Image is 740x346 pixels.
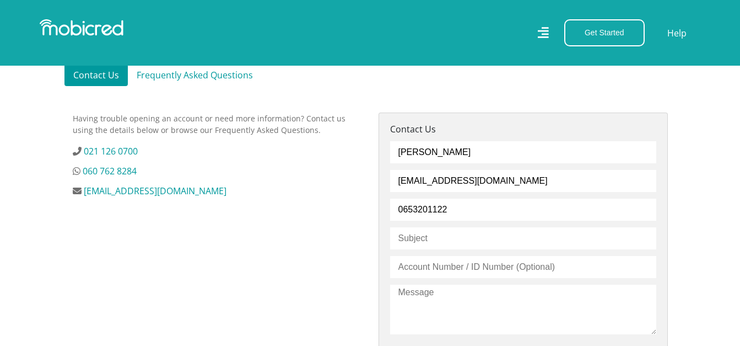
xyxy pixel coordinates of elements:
a: 060 762 8284 [83,165,137,177]
p: Having trouble opening an account or need more information? Contact us using the details below or... [73,113,362,136]
input: Contact Number [390,199,656,221]
input: Full Name [390,141,656,163]
input: Subject [390,227,656,249]
button: Get Started [564,19,645,46]
h5: Contact Us [390,124,656,135]
a: [EMAIL_ADDRESS][DOMAIN_NAME] [84,185,226,197]
a: Contact Us [64,64,128,86]
img: Mobicred [40,19,123,36]
a: Frequently Asked Questions [128,64,262,86]
input: Account Number / ID Number (Optional) [390,256,656,278]
a: Help [667,26,687,40]
a: 021 126 0700 [84,145,138,157]
input: Email Address [390,170,656,192]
